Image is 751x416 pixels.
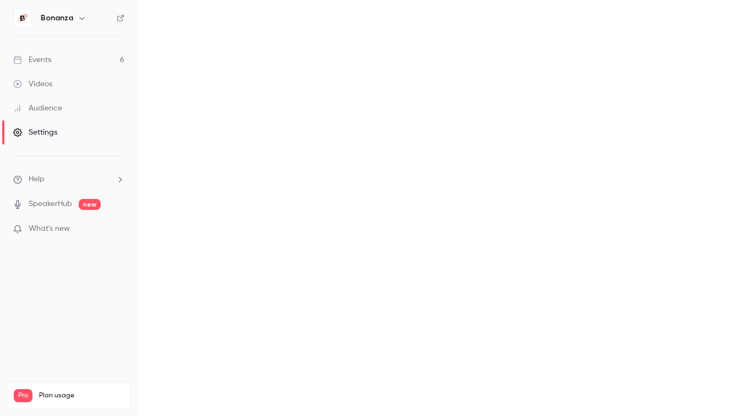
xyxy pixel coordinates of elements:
[14,9,31,27] img: Bonanza
[79,199,101,210] span: new
[29,174,45,185] span: Help
[29,198,72,210] a: SpeakerHub
[111,224,124,234] iframe: Noticeable Trigger
[13,174,124,185] li: help-dropdown-opener
[41,13,73,24] h6: Bonanza
[13,54,51,65] div: Events
[14,389,32,402] span: Pro
[13,103,62,114] div: Audience
[39,391,124,400] span: Plan usage
[29,223,70,235] span: What's new
[13,79,52,90] div: Videos
[13,127,57,138] div: Settings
